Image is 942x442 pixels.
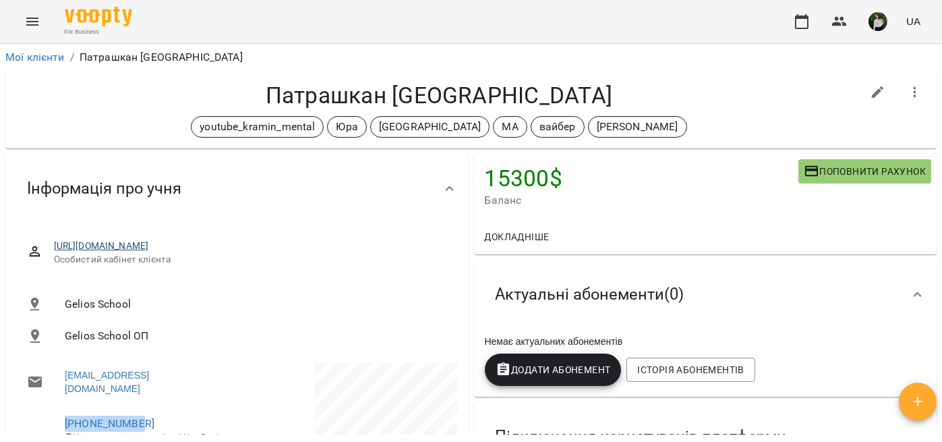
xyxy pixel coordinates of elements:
[5,49,937,65] nav: breadcrumb
[906,14,920,28] span: UA
[496,362,611,378] span: Додати Абонемент
[626,358,755,382] button: Історія абонементів
[65,28,132,36] span: For Business
[200,119,315,135] p: youtube_kramin_mental
[5,154,469,223] div: Інформація про учня
[327,116,366,138] div: Юра
[70,49,74,65] li: /
[191,116,324,138] div: youtube_kramin_mental
[485,354,622,386] button: Додати Абонемент
[588,116,687,138] div: [PERSON_NAME]
[637,362,744,378] span: Історія абонементів
[80,49,243,65] p: Патрашкан [GEOGRAPHIC_DATA]
[474,260,937,329] div: Актуальні абонементи(0)
[869,12,887,31] img: 6b662c501955233907b073253d93c30f.jpg
[65,296,447,312] span: Gelios School
[485,229,550,245] span: Докладніше
[502,119,518,135] p: МА
[370,116,490,138] div: [GEOGRAPHIC_DATA]
[379,119,481,135] p: [GEOGRAPHIC_DATA]
[65,328,447,344] span: Gelios School ОП
[493,116,527,138] div: МА
[65,368,223,395] a: [EMAIL_ADDRESS][DOMAIN_NAME]
[485,165,798,192] h4: 15300 $
[597,119,678,135] p: [PERSON_NAME]
[479,225,555,249] button: Докладніше
[336,119,357,135] p: Юра
[16,82,862,109] h4: Патрашкан [GEOGRAPHIC_DATA]
[27,178,181,199] span: Інформація про учня
[16,5,49,38] button: Menu
[485,192,798,209] span: Баланс
[54,253,447,267] span: Особистий кабінет клієнта
[804,163,926,179] span: Поповнити рахунок
[54,240,149,251] a: [URL][DOMAIN_NAME]
[482,332,929,351] div: Немає актуальних абонементів
[65,7,132,26] img: Voopty Logo
[539,119,576,135] p: вайбер
[496,284,684,305] span: Актуальні абонементи ( 0 )
[65,417,154,430] a: [PHONE_NUMBER]
[798,159,931,184] button: Поповнити рахунок
[901,9,926,34] button: UA
[531,116,585,138] div: вайбер
[5,51,65,63] a: Мої клієнти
